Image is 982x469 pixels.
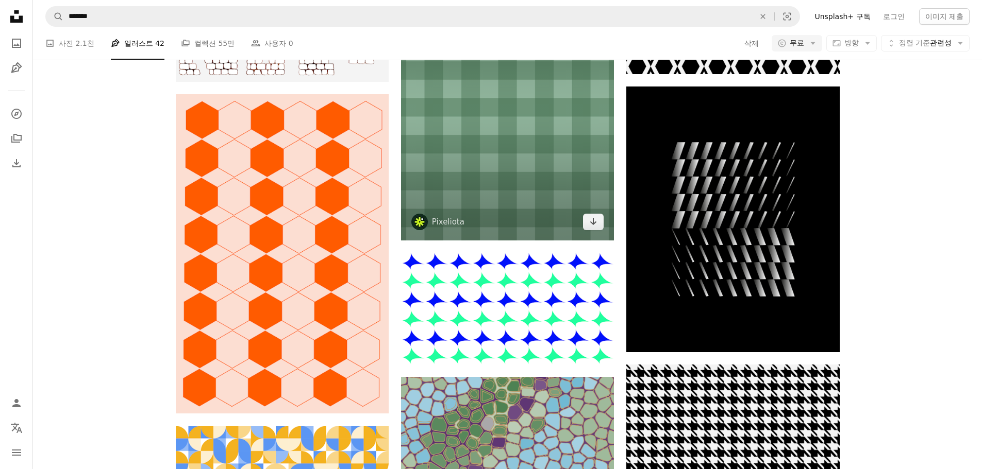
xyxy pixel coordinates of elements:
[218,38,235,49] span: 55만
[899,39,930,47] span: 정렬 기준
[772,35,822,51] button: 무료
[919,8,970,25] button: 이미지 제출
[432,217,464,227] a: Pixeliota
[826,35,877,51] button: 방향
[6,153,27,173] a: 다운로드 내역
[181,27,235,60] a: 컬렉션 55만
[176,249,389,258] a: 주황색 육각형은 베이지색 벌집과 겹칩니다.
[626,86,839,353] img: 회색과 흰색 직사각형이 있는 기하학적 추상 디자인.
[45,27,94,60] a: 사진 2.1천
[411,214,428,230] img: Pixeliota의 프로필로 이동
[899,38,952,48] span: 관련성
[626,214,839,223] a: 회색과 흰색 직사각형이 있는 기하학적 추상 디자인.
[752,7,774,26] button: 삭제
[775,7,800,26] button: 시각적 검색
[6,393,27,413] a: 로그인 / 가입
[176,94,389,413] img: 주황색 육각형은 베이지색 벌집과 겹칩니다.
[6,103,27,124] a: 탐색
[808,8,876,25] a: Unsplash+ 구독
[6,33,27,54] a: 사진
[46,7,63,26] button: Unsplash 검색
[401,102,614,112] a: 녹색 깅엄 패턴이 프레임을 채웁니다.
[45,6,800,27] form: 사이트 전체에서 이미지 찾기
[6,418,27,438] button: 언어
[790,38,804,48] span: 무료
[6,442,27,463] button: 메뉴
[6,128,27,149] a: 컬렉션
[75,38,94,49] span: 2.1천
[881,35,970,51] button: 정렬 기준관련성
[401,253,614,364] img: 블루와 그린의 다이아몬드 모양을 반복하는 패턴.
[401,304,614,313] a: 블루와 그린의 다이아몬드 모양을 반복하는 패턴.
[844,39,859,47] span: 방향
[6,58,27,78] a: 일러스트
[877,8,911,25] a: 로그인
[744,35,759,51] button: 삭제
[583,214,604,230] button: 다운로드 형식 선택
[289,38,293,49] span: 0
[251,27,293,60] a: 사용자 0
[6,6,27,29] a: 홈 — Unsplash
